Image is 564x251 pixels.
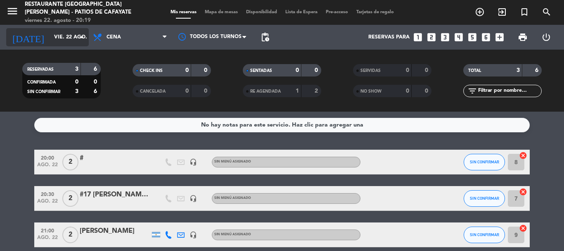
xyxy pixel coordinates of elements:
[494,32,505,43] i: add_box
[62,227,78,243] span: 2
[214,160,251,163] span: Sin menú asignado
[6,5,19,20] button: menu
[166,10,201,14] span: Mis reservas
[467,86,477,96] i: filter_list
[140,89,166,93] span: CANCELADA
[242,10,281,14] span: Disponibilidad
[406,88,409,94] strong: 0
[94,79,99,85] strong: 0
[107,34,121,40] span: Cena
[140,69,163,73] span: CHECK INS
[94,88,99,94] strong: 6
[94,66,99,72] strong: 6
[201,10,242,14] span: Mapa de mesas
[519,188,527,196] i: cancel
[62,190,78,207] span: 2
[296,88,299,94] strong: 1
[360,69,381,73] span: SERVIDAS
[204,88,209,94] strong: 0
[518,32,528,42] span: print
[75,88,78,94] strong: 3
[80,153,150,164] div: #
[470,196,499,201] span: SIN CONFIRMAR
[315,88,320,94] strong: 2
[470,160,499,164] span: SIN CONFIRMAR
[190,231,197,239] i: headset_mic
[517,67,520,73] strong: 3
[75,79,78,85] strong: 0
[260,32,270,42] span: pending_actions
[426,32,437,43] i: looks_two
[37,198,58,208] span: ago. 22
[250,89,281,93] span: RE AGENDADA
[80,226,150,237] div: [PERSON_NAME]
[468,69,481,73] span: TOTAL
[519,7,529,17] i: turned_in_not
[6,28,50,46] i: [DATE]
[185,67,189,73] strong: 0
[77,32,87,42] i: arrow_drop_down
[27,80,56,84] span: CONFIRMADA
[25,0,135,17] div: Restaurante [GEOGRAPHIC_DATA][PERSON_NAME] - Patios de Cafayate
[453,32,464,43] i: looks_4
[201,120,363,130] div: No hay notas para este servicio. Haz clic para agregar una
[37,225,58,235] span: 21:00
[322,10,352,14] span: Pre-acceso
[541,32,551,42] i: power_settings_new
[214,233,251,236] span: Sin menú asignado
[477,86,541,96] input: Filtrar por nombre...
[440,32,450,43] i: looks_3
[281,10,322,14] span: Lista de Espera
[296,67,299,73] strong: 0
[62,154,78,170] span: 2
[368,34,410,40] span: Reservas para
[412,32,423,43] i: looks_one
[497,7,507,17] i: exit_to_app
[464,190,505,207] button: SIN CONFIRMAR
[37,189,58,198] span: 20:30
[406,67,409,73] strong: 0
[190,195,197,202] i: headset_mic
[185,88,189,94] strong: 0
[464,154,505,170] button: SIN CONFIRMAR
[6,5,19,17] i: menu
[535,67,540,73] strong: 6
[425,88,430,94] strong: 0
[37,235,58,244] span: ago. 22
[315,67,320,73] strong: 0
[481,32,491,43] i: looks_6
[75,66,78,72] strong: 3
[27,67,54,72] span: RESERVADAS
[519,224,527,232] i: cancel
[464,227,505,243] button: SIN CONFIRMAR
[80,189,150,200] div: #17 [PERSON_NAME] Mayor, [PERSON_NAME]
[27,90,60,94] span: SIN CONFIRMAR
[475,7,485,17] i: add_circle_outline
[190,158,197,166] i: headset_mic
[37,153,58,162] span: 20:00
[250,69,272,73] span: SENTADAS
[534,25,558,50] div: LOG OUT
[204,67,209,73] strong: 0
[37,162,58,172] span: ago. 22
[467,32,478,43] i: looks_5
[519,151,527,160] i: cancel
[470,232,499,237] span: SIN CONFIRMAR
[425,67,430,73] strong: 0
[352,10,398,14] span: Tarjetas de regalo
[542,7,552,17] i: search
[25,17,135,25] div: viernes 22. agosto - 20:19
[214,196,251,200] span: Sin menú asignado
[360,89,382,93] span: NO SHOW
